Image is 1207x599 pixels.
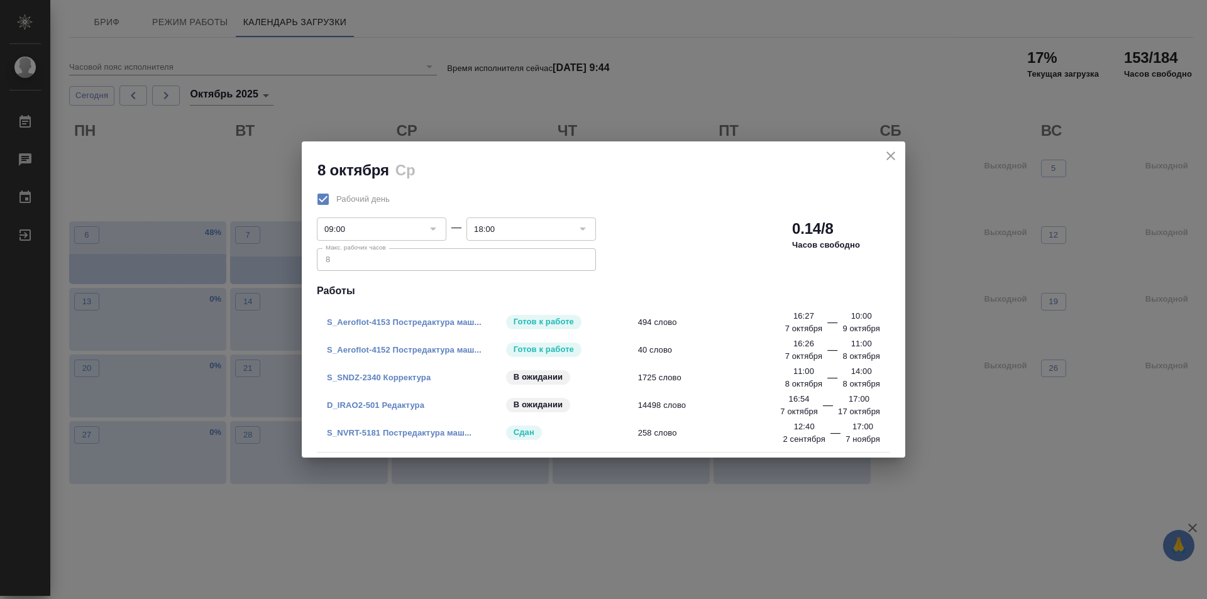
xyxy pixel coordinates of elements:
p: Готов к работе [514,316,574,328]
div: — [827,343,837,363]
h2: Ср [395,162,416,179]
p: 17:00 [852,420,873,433]
p: 8 октября [842,378,880,390]
p: В ожидании [514,371,563,383]
span: 14498 слово [638,399,816,412]
div: — [827,370,837,390]
p: 7 октября [785,322,823,335]
p: 11:00 [851,338,872,350]
p: 12:40 [794,420,815,433]
span: 1725 слово [638,371,816,384]
span: 40 слово [638,344,816,356]
p: 7 октября [785,350,823,363]
div: — [823,398,833,418]
p: 9 октября [842,322,880,335]
p: Сдан [514,426,534,439]
p: 2 сентября [783,433,825,446]
button: close [881,146,900,165]
span: 258 слово [638,427,816,439]
p: 14:00 [851,365,872,378]
p: 16:54 [789,393,810,405]
p: Часов свободно [792,239,860,251]
p: 16:27 [793,310,814,322]
p: 7 октября [780,405,818,418]
p: 8 октября [842,350,880,363]
a: S_Aeroflot-4152 Постредактура маш... [327,345,482,354]
a: S_NVRT-5181 Постредактура маш... [327,428,471,437]
div: — [451,220,461,235]
p: В ожидании [514,398,563,411]
p: 11:00 [793,365,814,378]
a: S_SNDZ-2340 Корректура [327,373,431,382]
div: — [830,426,840,446]
p: Готов к работе [514,343,574,356]
p: 17 октября [838,405,880,418]
a: D_IRAO2-501 Редактура [327,400,424,410]
span: 494 слово [638,316,816,329]
h2: 0.14/8 [792,219,834,239]
p: 16:26 [793,338,814,350]
p: 7 ноября [846,433,880,446]
span: Рабочий день [336,193,390,206]
p: 8 октября [785,378,823,390]
a: S_Aeroflot-4153 Постредактура маш... [327,317,482,327]
h4: Работы [317,283,890,299]
p: 10:00 [851,310,872,322]
div: — [827,315,837,335]
p: 17:00 [849,393,869,405]
h2: 8 октября [317,162,389,179]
